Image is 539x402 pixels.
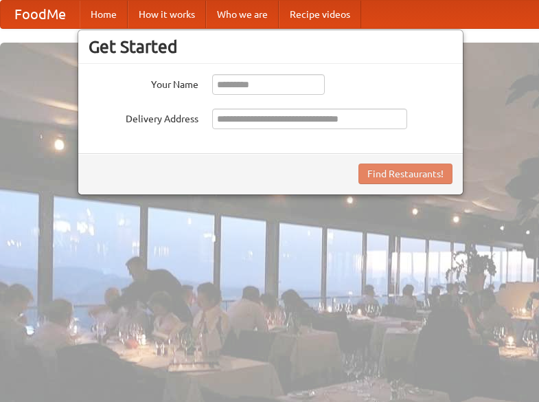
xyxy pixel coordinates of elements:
[358,164,452,184] button: Find Restaurants!
[80,1,128,28] a: Home
[206,1,279,28] a: Who we are
[1,1,80,28] a: FoodMe
[89,74,198,91] label: Your Name
[128,1,206,28] a: How it works
[89,109,198,126] label: Delivery Address
[279,1,361,28] a: Recipe videos
[89,36,452,57] h3: Get Started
